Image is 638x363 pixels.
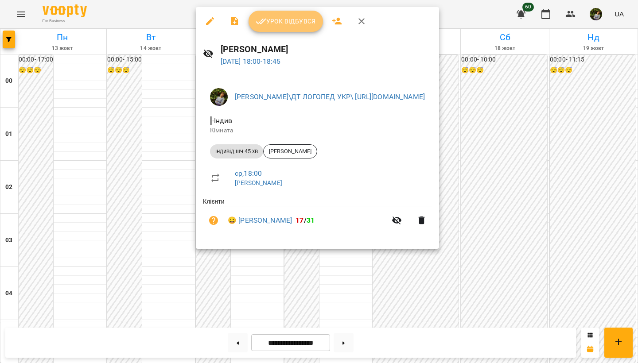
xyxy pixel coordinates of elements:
img: b75e9dd987c236d6cf194ef640b45b7d.jpg [210,88,228,106]
p: Кімната [210,126,425,135]
span: 17 [296,216,303,224]
button: Візит ще не сплачено. Додати оплату? [203,210,224,231]
span: - Індив [210,116,234,125]
span: індивід шч 45 хв [210,147,263,155]
span: [PERSON_NAME] [264,147,317,155]
div: [PERSON_NAME] [263,144,317,158]
span: Урок відбувся [256,16,316,27]
a: [PERSON_NAME] [235,179,282,186]
a: ср , 18:00 [235,169,262,178]
button: Урок відбувся [249,11,323,32]
span: 31 [307,216,315,224]
a: 😀 [PERSON_NAME] [228,215,292,226]
a: [DATE] 18:00-18:45 [221,57,281,66]
b: / [296,216,315,224]
ul: Клієнти [203,197,432,238]
a: [PERSON_NAME]\ДТ ЛОГОПЕД УКР\ [URL][DOMAIN_NAME] [235,93,425,101]
h6: [PERSON_NAME] [221,42,432,56]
